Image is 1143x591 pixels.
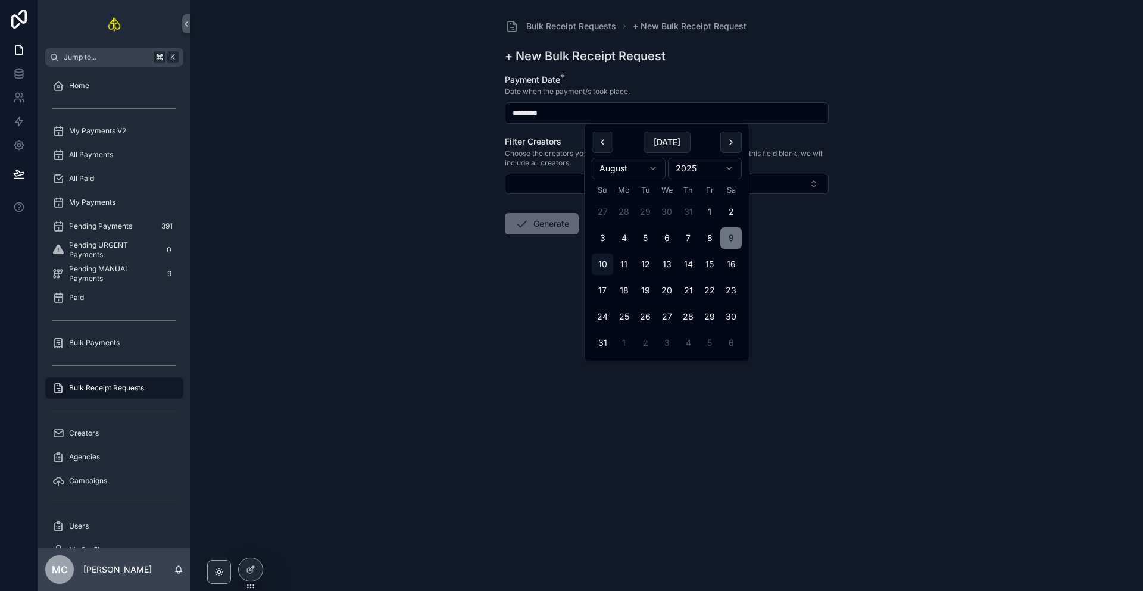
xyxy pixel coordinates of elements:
button: Saturday, August 23rd, 2025 [720,280,742,301]
button: Select Button [505,174,829,194]
button: Thursday, August 28th, 2025 [677,306,699,327]
span: Paid [69,293,84,302]
button: Monday, August 11th, 2025 [613,254,635,275]
button: Jump to...K [45,48,183,67]
table: August 2025 [592,184,742,354]
a: Pending URGENT Payments0 [45,239,183,261]
a: Pending Payments391 [45,215,183,237]
span: Bulk Receipt Requests [526,20,616,32]
th: Thursday [677,184,699,196]
th: Wednesday [656,184,677,196]
button: Friday, August 8th, 2025 [699,227,720,249]
button: Sunday, August 24th, 2025 [592,306,613,327]
button: Friday, September 5th, 2025 [699,332,720,354]
span: Pending URGENT Payments [69,240,157,259]
a: Pending MANUAL Payments9 [45,263,183,284]
span: Campaigns [69,476,107,486]
span: All Payments [69,150,113,160]
a: + New Bulk Receipt Request [633,20,747,32]
button: Wednesday, July 30th, 2025 [656,201,677,223]
button: Sunday, August 3rd, 2025 [592,227,613,249]
button: Friday, August 22nd, 2025 [699,280,720,301]
button: Today, Sunday, August 10th, 2025 [592,254,613,275]
a: My Profile [45,539,183,561]
button: Saturday, August 16th, 2025 [720,254,742,275]
button: Wednesday, August 27th, 2025 [656,306,677,327]
button: Tuesday, August 12th, 2025 [635,254,656,275]
th: Sunday [592,184,613,196]
a: Creators [45,423,183,444]
button: Wednesday, August 20th, 2025 [656,280,677,301]
span: Date when the payment/s took place. [505,87,630,96]
button: Monday, August 25th, 2025 [613,306,635,327]
th: Tuesday [635,184,656,196]
button: Sunday, August 17th, 2025 [592,280,613,301]
button: Wednesday, August 13th, 2025 [656,254,677,275]
span: Home [69,81,89,90]
button: Wednesday, August 6th, 2025 [656,227,677,249]
button: Thursday, July 31st, 2025 [677,201,699,223]
span: Payment Date [505,74,560,85]
button: Tuesday, September 2nd, 2025 [635,332,656,354]
button: Saturday, September 6th, 2025 [720,332,742,354]
span: Jump to... [64,52,149,62]
span: Creators [69,429,99,438]
span: My Payments [69,198,115,207]
button: Monday, July 28th, 2025 [613,201,635,223]
a: Bulk Payments [45,332,183,354]
button: Tuesday, August 19th, 2025 [635,280,656,301]
span: Agencies [69,452,100,462]
span: Filter Creators [505,136,561,146]
img: App logo [107,14,122,33]
button: Thursday, September 4th, 2025 [677,332,699,354]
span: Pending Payments [69,221,132,231]
span: K [168,52,177,62]
span: My Payments V2 [69,126,126,136]
button: Sunday, July 27th, 2025 [592,201,613,223]
button: Thursday, August 7th, 2025 [677,227,699,249]
a: Home [45,75,183,96]
p: [PERSON_NAME] [83,564,152,576]
th: Monday [613,184,635,196]
a: Bulk Receipt Requests [45,377,183,399]
div: 391 [158,219,176,233]
button: Thursday, August 14th, 2025 [677,254,699,275]
a: Paid [45,287,183,308]
button: Saturday, August 9th, 2025, selected [720,227,742,249]
span: Bulk Payments [69,338,120,348]
a: Agencies [45,446,183,468]
button: Wednesday, September 3rd, 2025 [656,332,677,354]
a: All Payments [45,144,183,165]
button: Friday, August 1st, 2025 [699,201,720,223]
button: Friday, August 29th, 2025 [699,306,720,327]
span: Bulk Receipt Requests [69,383,144,393]
span: Choose the creators you would to download pdf receipts for. If you leave this field blank, we wil... [505,149,829,168]
button: [DATE] [644,132,691,153]
div: 0 [162,243,176,257]
button: Monday, September 1st, 2025 [613,332,635,354]
span: MC [52,562,68,577]
th: Friday [699,184,720,196]
a: My Payments [45,192,183,213]
div: scrollable content [38,67,190,548]
a: My Payments V2 [45,120,183,142]
button: Sunday, August 31st, 2025 [592,332,613,354]
h1: + New Bulk Receipt Request [505,48,666,64]
button: Generate [505,213,579,234]
a: Campaigns [45,470,183,492]
button: Tuesday, July 29th, 2025 [635,201,656,223]
button: Saturday, August 30th, 2025 [720,306,742,327]
button: Tuesday, August 26th, 2025 [635,306,656,327]
a: All Paid [45,168,183,189]
button: Monday, August 4th, 2025 [613,227,635,249]
button: Thursday, August 21st, 2025 [677,280,699,301]
a: Users [45,515,183,537]
button: Friday, August 15th, 2025 [699,254,720,275]
span: Users [69,521,89,531]
button: Tuesday, August 5th, 2025 [635,227,656,249]
button: Saturday, August 2nd, 2025 [720,201,742,223]
span: My Profile [69,545,104,555]
span: Pending MANUAL Payments [69,264,157,283]
th: Saturday [720,184,742,196]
